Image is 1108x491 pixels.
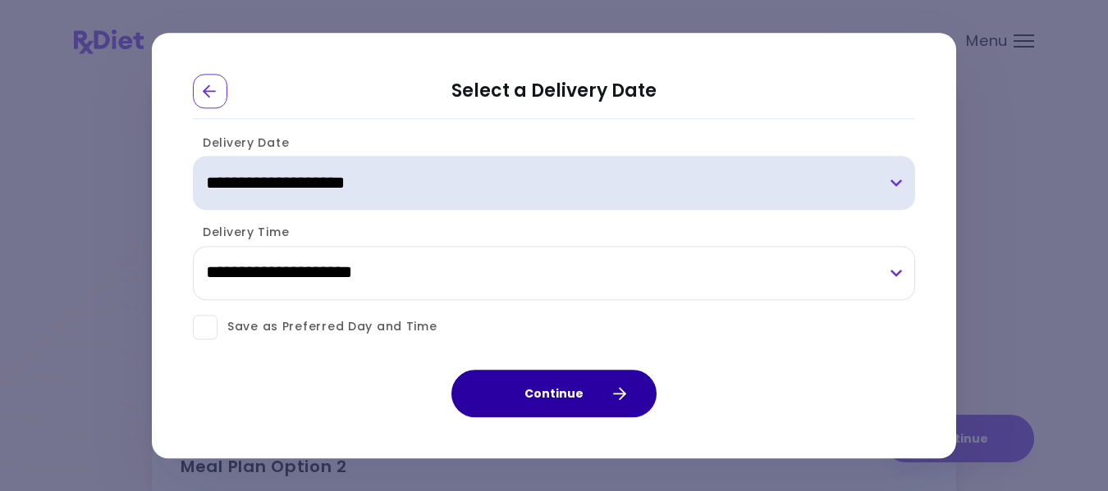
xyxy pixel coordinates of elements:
h2: Select a Delivery Date [193,74,915,119]
label: Delivery Date [193,134,289,151]
button: Continue [451,370,657,417]
div: Go Back [193,74,227,108]
span: Save as Preferred Day and Time [217,317,437,338]
label: Delivery Time [193,225,289,241]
